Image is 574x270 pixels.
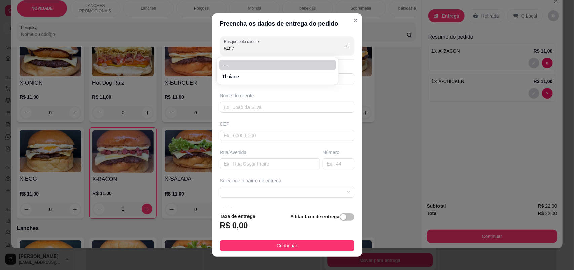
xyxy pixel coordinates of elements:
[350,15,361,26] button: Close
[323,158,354,169] input: Ex.: 44
[219,60,336,82] ul: Suggestions
[222,62,327,68] span: ~~
[277,242,297,249] span: Continuar
[218,58,337,83] div: Suggestions
[220,220,248,231] h3: R$ 0,00
[323,149,354,156] div: Número
[290,214,339,219] strong: Editar taxa de entrega
[220,102,354,113] input: Ex.: João da Silva
[220,149,320,156] div: Rua/Avenida
[220,206,354,212] div: Cidade
[342,40,353,51] button: Show suggestions
[220,214,256,219] strong: Taxa de entrega
[212,13,362,34] header: Preencha os dados de entrega do pedido
[220,121,354,127] div: CEP
[224,45,332,52] input: Busque pelo cliente
[220,177,354,184] div: Selecione o bairro de entrega
[220,158,320,169] input: Ex.: Rua Oscar Freire
[224,39,261,44] label: Busque pelo cliente
[220,130,354,141] input: Ex.: 00000-000
[222,73,327,80] span: Thaiane
[220,92,354,99] div: Nome do cliente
